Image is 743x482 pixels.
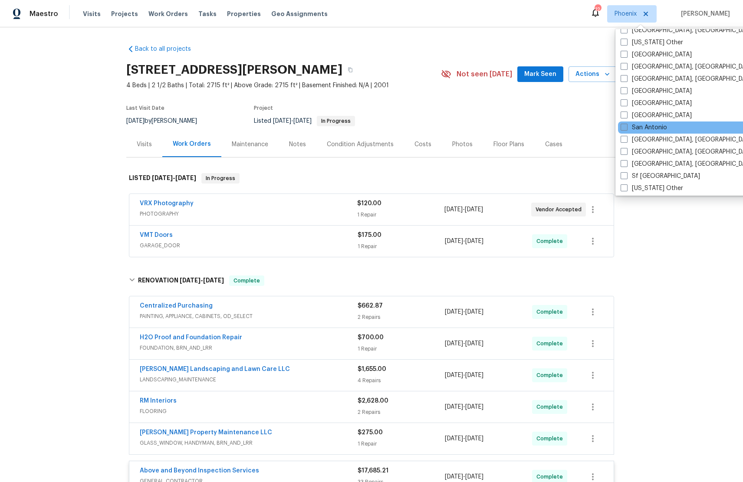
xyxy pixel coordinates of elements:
span: Work Orders [148,10,188,18]
a: [PERSON_NAME] Property Maintenance LLC [140,430,272,436]
label: [GEOGRAPHIC_DATA] [621,87,692,95]
span: $700.00 [358,334,384,341]
span: - [445,237,483,246]
div: 1 Repair [358,344,445,353]
span: - [445,371,483,380]
span: [DATE] [465,207,483,213]
span: $275.00 [358,430,383,436]
label: [US_STATE] Other [621,38,683,47]
span: [DATE] [445,436,463,442]
a: Above and Beyond Inspection Services [140,468,259,474]
label: [GEOGRAPHIC_DATA] [621,50,692,59]
span: - [152,175,196,181]
span: [DATE] [203,277,224,283]
span: [DATE] [445,309,463,315]
span: [DATE] [175,175,196,181]
div: 2 Repairs [358,408,445,416]
span: [DATE] [126,118,145,124]
span: [DATE] [445,372,463,378]
span: - [445,339,483,348]
span: In Progress [202,174,239,183]
span: GARAGE_DOOR [140,241,358,250]
span: [DATE] [293,118,312,124]
span: $175.00 [358,232,381,238]
div: 1 Repair [358,242,445,251]
span: $1,655.00 [358,366,386,372]
span: - [445,472,483,481]
span: PHOTOGRAPHY [140,210,357,218]
div: Costs [414,140,431,149]
span: [DATE] [445,474,463,480]
div: Photos [452,140,473,149]
span: [DATE] [465,436,483,442]
span: [DATE] [180,277,201,283]
span: Vendor Accepted [536,205,585,214]
label: San Antonio [621,123,667,132]
div: Work Orders [173,140,211,148]
div: Floor Plans [493,140,524,149]
span: In Progress [318,118,354,124]
span: 4 Beds | 2 1/2 Baths | Total: 2715 ft² | Above Grade: 2715 ft² | Basement Finished: N/A | 2001 [126,81,441,90]
h6: RENOVATION [138,275,224,286]
span: [DATE] [445,238,463,244]
a: RM Interiors [140,398,177,404]
a: H2O Proof and Foundation Repair [140,334,242,341]
span: Complete [536,434,566,443]
span: Complete [536,339,566,348]
span: Properties [227,10,261,18]
span: - [445,403,483,411]
span: [DATE] [465,474,483,480]
span: PAINTING, APPLIANCE, CABINETS, OD_SELECT [140,312,358,321]
span: Complete [230,276,263,285]
h6: LISTED [129,173,196,184]
span: [DATE] [465,238,483,244]
label: [GEOGRAPHIC_DATA] [621,111,692,120]
span: Last Visit Date [126,105,164,111]
h2: [STREET_ADDRESS][PERSON_NAME] [126,66,342,74]
span: Not seen [DATE] [457,70,512,79]
div: 1 Repair [358,439,445,448]
span: Project [254,105,273,111]
a: Back to all projects [126,45,210,53]
button: Actions [569,66,617,82]
span: Complete [536,403,566,411]
div: LISTED [DATE]-[DATE]In Progress [126,164,617,192]
a: VRX Photography [140,200,194,207]
span: - [445,434,483,443]
span: [DATE] [465,372,483,378]
label: [US_STATE] Other [621,184,683,193]
span: - [273,118,312,124]
div: 4 Repairs [358,376,445,385]
span: Actions [575,69,610,80]
span: Tasks [198,11,217,17]
a: VMT Doors [140,232,173,238]
span: LANDSCAPING_MAINTENANCE [140,375,358,384]
span: Listed [254,118,355,124]
span: [DATE] [465,404,483,410]
span: GLASS_WINDOW, HANDYMAN, BRN_AND_LRR [140,439,358,447]
div: Cases [545,140,562,149]
span: Maestro [30,10,58,18]
span: Complete [536,308,566,316]
span: [DATE] [445,404,463,410]
span: [PERSON_NAME] [677,10,730,18]
span: - [180,277,224,283]
span: Mark Seen [524,69,556,80]
span: $2,628.00 [358,398,388,404]
span: Visits [83,10,101,18]
div: 2 Repairs [358,313,445,321]
div: Condition Adjustments [327,140,394,149]
div: 12 [595,5,601,14]
span: [DATE] [465,309,483,315]
button: Copy Address [342,62,358,78]
div: Notes [289,140,306,149]
span: Complete [536,472,566,481]
span: - [444,205,483,214]
span: Phoenix [615,10,637,18]
span: $17,685.21 [358,468,388,474]
span: Complete [536,237,566,246]
span: [DATE] [152,175,173,181]
span: $662.87 [358,303,383,309]
span: FLOORING [140,407,358,416]
span: [DATE] [465,341,483,347]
